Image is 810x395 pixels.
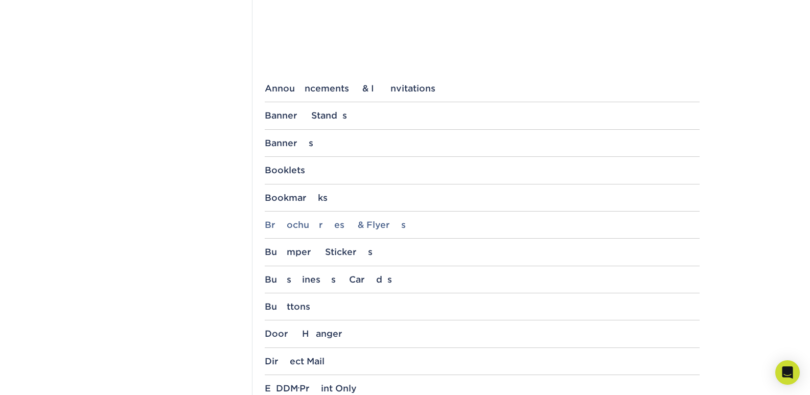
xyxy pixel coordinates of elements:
div: Bumper Stickers [265,247,700,257]
div: Direct Mail [265,356,700,366]
div: Door Hanger [265,329,700,339]
div: Booklets [265,165,700,175]
div: EDDM Print Only [265,383,700,393]
div: Banners [265,138,700,148]
small: ® [298,386,299,391]
div: Buttons [265,301,700,312]
div: Business Cards [265,274,700,285]
div: Announcements & Invitations [265,83,700,94]
div: Brochures & Flyers [265,220,700,230]
div: Bookmarks [265,193,700,203]
div: Banner Stands [265,110,700,121]
div: Open Intercom Messenger [775,360,800,385]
